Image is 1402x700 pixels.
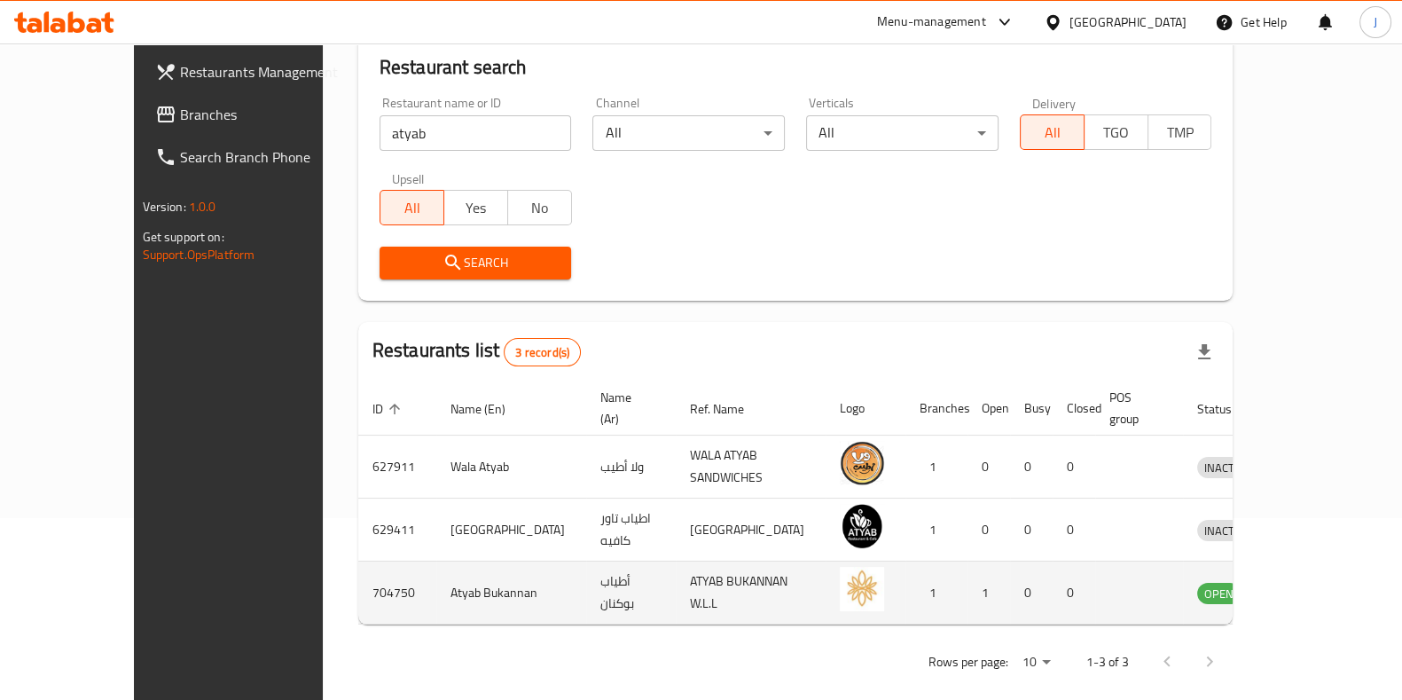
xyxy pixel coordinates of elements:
[436,436,586,499] td: Wala Atyab
[392,172,425,185] label: Upsell
[1053,381,1095,436] th: Closed
[840,504,884,548] img: Atyab Tower Cafe
[380,190,444,225] button: All
[1197,583,1241,604] div: OPEN
[1197,458,1257,478] span: INACTIVE
[1010,436,1053,499] td: 0
[394,252,558,274] span: Search
[388,195,437,221] span: All
[928,651,1007,673] p: Rows per page:
[372,398,406,420] span: ID
[806,115,999,151] div: All
[143,243,255,266] a: Support.OpsPlatform
[592,115,785,151] div: All
[1028,120,1077,146] span: All
[905,562,967,625] td: 1
[380,115,572,151] input: Search for restaurant name or ID..
[180,146,354,168] span: Search Branch Phone
[1092,120,1141,146] span: TGO
[840,441,884,485] img: Wala Atyab
[180,104,354,125] span: Branches
[1053,436,1095,499] td: 0
[443,190,508,225] button: Yes
[380,247,572,279] button: Search
[1197,584,1241,604] span: OPEN
[905,499,967,562] td: 1
[436,499,586,562] td: [GEOGRAPHIC_DATA]
[905,436,967,499] td: 1
[967,562,1010,625] td: 1
[141,51,368,93] a: Restaurants Management
[141,136,368,178] a: Search Branch Phone
[967,381,1010,436] th: Open
[840,567,884,611] img: Atyab Bukannan
[967,499,1010,562] td: 0
[143,195,186,218] span: Version:
[877,12,986,33] div: Menu-management
[1053,562,1095,625] td: 0
[450,398,529,420] span: Name (En)
[586,436,676,499] td: ولا أطيب
[1183,331,1226,374] div: Export file
[967,436,1010,499] td: 0
[690,398,767,420] span: Ref. Name
[380,54,1212,81] h2: Restaurant search
[436,562,586,625] td: Atyab Bukannan
[586,499,676,562] td: اطياب تاور كافيه
[676,499,826,562] td: [GEOGRAPHIC_DATA]
[358,436,436,499] td: 627911
[586,562,676,625] td: أطياب بوكنان
[372,337,581,366] h2: Restaurants list
[1147,114,1212,150] button: TMP
[1109,387,1162,429] span: POS group
[358,562,436,625] td: 704750
[600,387,654,429] span: Name (Ar)
[180,61,354,83] span: Restaurants Management
[826,381,905,436] th: Logo
[1053,499,1095,562] td: 0
[515,195,565,221] span: No
[1010,381,1053,436] th: Busy
[189,195,216,218] span: 1.0.0
[507,190,572,225] button: No
[1020,114,1085,150] button: All
[505,344,580,361] span: 3 record(s)
[1014,649,1057,676] div: Rows per page:
[504,338,581,366] div: Total records count
[1155,120,1205,146] span: TMP
[358,381,1340,625] table: enhanced table
[1069,12,1187,32] div: [GEOGRAPHIC_DATA]
[1197,521,1257,541] span: INACTIVE
[451,195,501,221] span: Yes
[676,436,826,499] td: WALA ATYAB SANDWICHES
[1084,114,1148,150] button: TGO
[676,562,826,625] td: ATYAB BUKANNAN W.L.L
[1085,651,1128,673] p: 1-3 of 3
[1010,562,1053,625] td: 0
[1010,499,1053,562] td: 0
[1374,12,1377,32] span: J
[1197,398,1255,420] span: Status
[143,225,224,248] span: Get support on:
[358,499,436,562] td: 629411
[905,381,967,436] th: Branches
[1032,97,1077,109] label: Delivery
[141,93,368,136] a: Branches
